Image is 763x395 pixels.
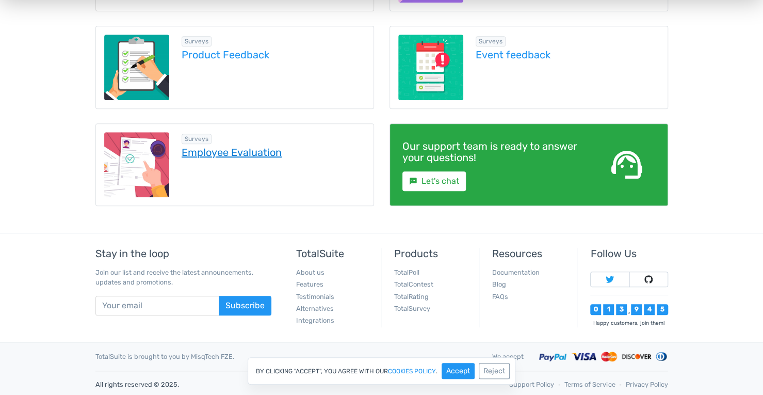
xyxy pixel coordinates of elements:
a: Product Feedback [182,49,365,60]
a: About us [296,268,324,276]
span: Browse all in Surveys [476,36,506,46]
a: Documentation [492,268,540,276]
h5: Products [394,248,472,259]
p: Join our list and receive the latest announcements, updates and promotions. [95,267,271,287]
img: employee-evaluation.png [104,132,170,198]
a: Blog [492,280,506,288]
h5: Follow Us [590,248,668,259]
div: 5 [657,304,668,315]
button: Reject [479,363,510,379]
h5: Resources [492,248,570,259]
a: Event feedback [476,49,659,60]
a: Employee Evaluation [182,147,365,158]
div: 1 [603,304,614,315]
div: 9 [631,304,642,315]
img: Accepted payment methods [539,351,668,362]
a: Alternatives [296,305,334,312]
button: Accept [442,363,475,379]
img: Follow TotalSuite on Github [644,275,653,283]
span: support_agent [608,146,645,183]
a: TotalPoll [394,268,419,276]
a: cookies policy [388,368,436,374]
button: Subscribe [219,296,271,315]
img: event-feedback.png [398,35,464,100]
a: smsLet's chat [402,171,466,191]
a: Testimonials [296,293,334,301]
div: 3 [616,304,627,315]
h5: Stay in the loop [95,248,271,259]
h5: TotalSuite [296,248,374,259]
div: 0 [590,304,601,315]
img: product-feedback-1.png [104,35,170,100]
div: We accept [484,352,531,361]
span: Browse all in Surveys [182,36,212,46]
img: Follow TotalSuite on Twitter [606,275,614,283]
a: FAQs [492,293,508,301]
div: By clicking "Accept", you agree with our . [248,357,515,385]
span: Browse all in Surveys [182,134,212,144]
input: Your email [95,296,219,315]
a: Integrations [296,317,334,324]
div: TotalSuite is brought to you by MisqTech FZE. [88,352,484,361]
a: TotalContest [394,280,433,288]
a: TotalSurvey [394,305,430,312]
small: sms [409,177,417,185]
div: , [627,308,631,315]
h4: Our support team is ready to answer your questions! [402,140,582,163]
a: Features [296,280,323,288]
a: TotalRating [394,293,429,301]
div: 4 [644,304,655,315]
div: Happy customers, join them! [590,319,668,327]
